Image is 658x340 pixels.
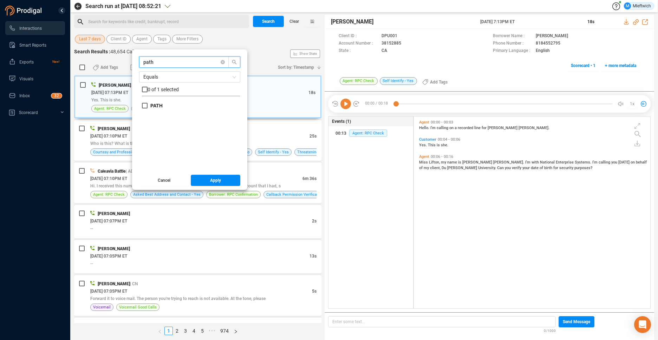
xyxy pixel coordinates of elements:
div: grid [417,118,650,308]
span: [DATE] 07:10PM ET [90,134,127,139]
span: Agent: RPC Check [349,129,387,137]
button: Add Tags [89,62,122,73]
span: I'm [430,126,437,130]
span: Self Identify - Yes [258,149,289,155]
span: for [482,126,488,130]
button: Apply [191,175,241,186]
a: 5 [198,327,206,335]
button: + more metadata [601,60,640,71]
li: Visuals [5,72,65,86]
sup: 32 [51,93,62,98]
button: More Filters [172,35,203,44]
p: 3 [54,93,57,100]
span: calling [599,160,611,165]
span: 0 of 1 selected [148,87,179,92]
span: Phone Number : [493,40,532,47]
span: with [532,160,540,165]
span: Voicemail Good Calls [119,304,157,311]
span: Caleavia Battle [98,169,126,174]
span: Search Results : [74,49,110,54]
span: [DATE] 07:05PM ET [90,254,127,259]
span: behalf [636,160,647,165]
button: 1x [627,99,637,109]
span: purposes? [574,166,592,170]
span: [PERSON_NAME] [331,18,373,26]
span: Agent [419,120,429,125]
button: Clear [284,16,305,27]
li: 3 [181,327,190,335]
span: 00:00 - 00:03 [429,120,455,125]
span: Threatening-Misleading statements - No [297,149,368,155]
span: Add Tags [100,62,118,73]
span: | AD [126,169,133,174]
span: Sort by: Timestamp [278,62,314,73]
span: Smart Reports [19,43,46,48]
span: I'm [525,160,532,165]
span: Show Stats [299,12,317,96]
span: [PERSON_NAME] [488,126,519,130]
span: my [424,166,430,170]
span: Exports [19,60,34,65]
span: is [458,160,462,165]
li: 1 [164,327,173,335]
span: Yes. [419,143,428,147]
span: on [631,160,636,165]
a: 1 [165,327,172,335]
span: [PERSON_NAME] [98,126,130,131]
span: M [626,2,629,9]
span: recorded [458,126,474,130]
span: Agent: RPC Check [93,191,125,198]
span: Visuals [19,76,33,81]
div: Mleftwich [624,2,651,9]
a: 4 [190,327,198,335]
span: | CN [130,281,138,286]
span: [PERSON_NAME]. [519,126,549,130]
div: [PERSON_NAME][DATE] 07:10PM ET25sWho is this? What is this in regards to? What is the okay. No. N... [74,120,321,161]
div: grid [142,102,240,169]
span: 18s [587,19,594,24]
span: Cancel [158,175,170,186]
button: Add Tags [418,76,452,88]
span: Courtesy and Professionalism - Yes [93,149,156,155]
span: Tags [157,35,167,44]
a: 2 [173,327,181,335]
button: Sort by: Timestamp [274,62,321,73]
button: Last 7 days [75,35,105,44]
span: Du [442,166,447,170]
li: Smart Reports [5,38,65,52]
span: 5s [312,289,317,294]
span: 1x [630,98,634,109]
span: [PERSON_NAME] [98,281,130,286]
button: Client ID [106,35,131,44]
span: [DATE] 07:05PM ET [90,289,127,294]
a: 3 [182,327,189,335]
span: Interactions [19,26,42,31]
span: Agent [419,154,429,159]
span: Systems. [575,160,592,165]
button: Scorecard • 1 [567,60,599,71]
span: security [559,166,574,170]
li: 5 [198,327,207,335]
span: on [449,126,455,130]
span: 00:00 / 00:18 [360,99,396,109]
span: [DATE] [618,160,631,165]
div: 00:13 [335,128,346,139]
span: name [447,160,458,165]
span: [DATE] 7:13PM ET [480,19,579,25]
a: Inbox [9,88,59,102]
span: Client ID : [339,33,378,40]
p: 2 [57,93,59,100]
span: Callback Permission Verification [266,191,324,198]
span: client, [430,166,442,170]
span: 0/1000 [544,327,556,333]
span: Search [262,16,275,27]
span: verify [512,166,522,170]
span: Self Identify - Yes [380,77,417,85]
div: [PERSON_NAME][DATE] 07:05PM ET13s-- [74,240,321,273]
button: Send Message [559,316,594,327]
span: Last 7 days [79,35,101,44]
span: 8184552795 [536,40,560,47]
span: [PERSON_NAME] [462,160,493,165]
button: Cancel [139,175,189,186]
span: my [441,160,447,165]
